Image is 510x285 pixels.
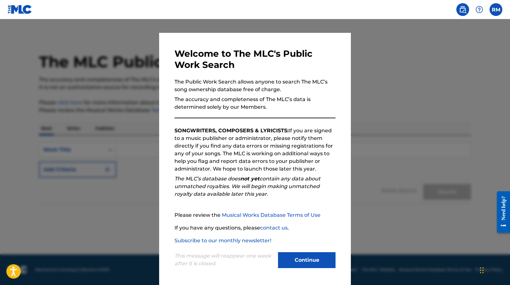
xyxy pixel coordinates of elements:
p: Please review the [174,211,336,219]
p: If you have any questions, please . [174,224,336,232]
p: This message will reappear one week after it is closed. [174,252,274,267]
a: Public Search [456,3,469,16]
iframe: Resource Center [492,186,510,238]
strong: SONGWRITERS, COMPOSERS & LYRICISTS: [174,128,289,134]
em: The MLC’s database does contain any data about unmatched royalties. We will begin making unmatche... [174,176,321,197]
a: contact us [260,225,288,231]
div: User Menu [490,3,502,16]
button: Continue [278,252,336,268]
a: Musical Works Database Terms of Use [222,212,321,218]
p: If you are signed to a music publisher or administrator, please notify them directly if you find ... [174,127,336,173]
a: Subscribe to our monthly newsletter! [174,237,271,244]
p: The accuracy and completeness of The MLC’s data is determined solely by our Members. [174,96,336,111]
img: search [459,6,467,13]
iframe: Chat Widget [478,254,510,285]
img: MLC Logo [8,5,32,14]
div: Help [473,3,486,16]
img: help [475,6,483,13]
strong: not yet [240,176,259,182]
div: Drag [480,261,484,280]
h3: Welcome to The MLC's Public Work Search [174,48,336,70]
p: The Public Work Search allows anyone to search The MLC’s song ownership database free of charge. [174,78,336,93]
